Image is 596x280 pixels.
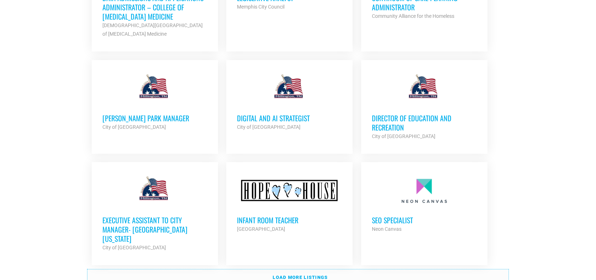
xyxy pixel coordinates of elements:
[102,245,166,250] strong: City of [GEOGRAPHIC_DATA]
[237,113,342,123] h3: Digital and AI Strategist
[226,162,353,244] a: Infant Room Teacher [GEOGRAPHIC_DATA]
[372,113,477,132] h3: Director of Education and Recreation
[102,124,166,130] strong: City of [GEOGRAPHIC_DATA]
[237,226,285,232] strong: [GEOGRAPHIC_DATA]
[92,162,218,263] a: Executive Assistant to City Manager- [GEOGRAPHIC_DATA] [US_STATE] City of [GEOGRAPHIC_DATA]
[372,133,435,139] strong: City of [GEOGRAPHIC_DATA]
[273,275,328,280] strong: Load more listings
[102,215,207,243] h3: Executive Assistant to City Manager- [GEOGRAPHIC_DATA] [US_STATE]
[372,13,454,19] strong: Community Alliance for the Homeless
[237,4,284,10] strong: Memphis City Council
[237,124,300,130] strong: City of [GEOGRAPHIC_DATA]
[237,215,342,225] h3: Infant Room Teacher
[102,22,203,37] strong: [DEMOGRAPHIC_DATA][GEOGRAPHIC_DATA] of [MEDICAL_DATA] Medicine
[372,226,401,232] strong: Neon Canvas
[226,60,353,142] a: Digital and AI Strategist City of [GEOGRAPHIC_DATA]
[372,215,477,225] h3: SEO Specialist
[102,113,207,123] h3: [PERSON_NAME] PARK MANAGER
[92,60,218,142] a: [PERSON_NAME] PARK MANAGER City of [GEOGRAPHIC_DATA]
[361,162,488,244] a: SEO Specialist Neon Canvas
[361,60,488,151] a: Director of Education and Recreation City of [GEOGRAPHIC_DATA]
